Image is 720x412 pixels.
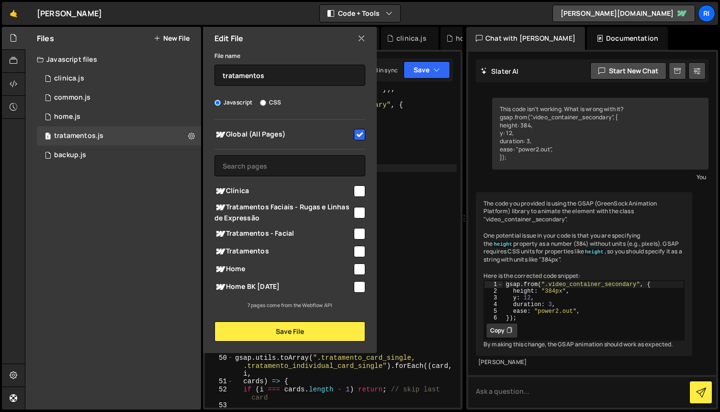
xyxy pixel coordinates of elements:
[37,107,201,126] div: 12452/30174.js
[37,69,201,88] div: clinica.js
[54,74,84,83] div: clinica.js
[484,281,503,288] div: 1
[214,246,352,257] span: Tratamentos
[54,151,86,160] div: backup.js
[396,34,427,43] div: clinica.js
[484,295,503,301] div: 3
[37,88,201,107] div: 12452/42847.js
[205,354,233,378] div: 50
[214,228,352,240] span: Tratamentos - Facial
[205,378,233,386] div: 51
[484,308,503,315] div: 5
[154,34,190,42] button: New File
[484,315,503,321] div: 6
[404,61,450,79] button: Save
[698,5,715,22] a: Ri
[484,301,503,308] div: 4
[495,172,706,182] div: You
[590,62,666,80] button: Start new chat
[478,358,690,366] div: [PERSON_NAME]
[214,100,221,106] input: Javascript
[493,241,513,248] code: height
[214,281,352,293] span: Home BK [DATE]
[476,192,692,356] div: The code you provided is using the GSAP (GreenSock Animation Platform) library to animate the ele...
[587,27,668,50] div: Documentation
[214,185,352,197] span: Clínica
[584,249,605,255] code: height
[481,67,519,76] h2: Slater AI
[466,27,585,50] div: Chat with [PERSON_NAME]
[214,98,253,107] label: Javascript
[260,100,266,106] input: CSS
[205,386,233,401] div: 52
[247,302,332,309] small: 7 pages come from the Webflow API
[54,113,80,121] div: home.js
[37,126,201,146] div: 12452/42786.js
[54,93,90,102] div: common.js
[320,5,400,22] button: Code + Tools
[54,132,103,140] div: tratamentos.js
[37,33,54,44] h2: Files
[37,8,102,19] div: [PERSON_NAME]
[214,155,365,176] input: Search pages
[456,34,486,43] div: homepage_salvato.js
[2,2,25,25] a: 🤙
[260,98,281,107] label: CSS
[205,401,233,410] div: 53
[486,323,518,338] button: Copy
[25,50,201,69] div: Javascript files
[214,321,365,342] button: Save File
[214,33,243,44] h2: Edit File
[214,202,352,223] span: Tratamentos Faciais - Rugas e Linhas de Expressão
[492,98,709,170] div: This code isn't working. What is wrong with it? gsap.from(".video_container_secondary", { height:...
[45,133,51,141] span: 1
[552,5,695,22] a: [PERSON_NAME][DOMAIN_NAME]
[214,263,352,275] span: Home
[37,146,201,165] div: 12452/42849.js
[214,65,365,86] input: Name
[214,129,352,140] span: Global (All Pages)
[214,51,240,61] label: File name
[484,288,503,295] div: 2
